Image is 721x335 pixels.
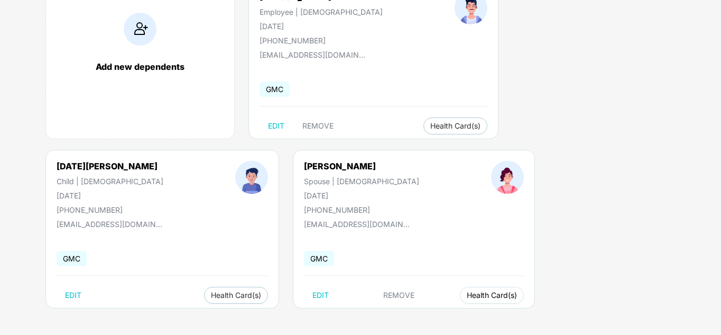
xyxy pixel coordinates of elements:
[57,61,224,72] div: Add new dependents
[460,287,524,304] button: Health Card(s)
[467,293,517,298] span: Health Card(s)
[304,205,419,214] div: [PHONE_NUMBER]
[57,177,163,186] div: Child | [DEMOGRAPHIC_DATA]
[260,36,383,45] div: [PHONE_NUMBER]
[260,7,383,16] div: Employee | [DEMOGRAPHIC_DATA]
[423,117,487,134] button: Health Card(s)
[294,117,342,134] button: REMOVE
[260,117,293,134] button: EDIT
[65,291,81,300] span: EDIT
[57,161,163,171] div: [DATE][PERSON_NAME]
[211,293,261,298] span: Health Card(s)
[302,122,334,130] span: REMOVE
[57,191,163,200] div: [DATE]
[57,287,90,304] button: EDIT
[235,161,268,194] img: profileImage
[430,123,480,129] span: Health Card(s)
[383,291,414,300] span: REMOVE
[304,287,337,304] button: EDIT
[491,161,524,194] img: profileImage
[57,205,163,214] div: [PHONE_NUMBER]
[304,251,334,266] span: GMC
[260,50,365,59] div: [EMAIL_ADDRESS][DOMAIN_NAME]
[312,291,329,300] span: EDIT
[124,13,156,46] img: addIcon
[304,220,410,229] div: [EMAIL_ADDRESS][DOMAIN_NAME]
[304,191,419,200] div: [DATE]
[204,287,268,304] button: Health Card(s)
[260,82,290,97] span: GMC
[304,161,419,171] div: [PERSON_NAME]
[57,251,87,266] span: GMC
[57,220,162,229] div: [EMAIL_ADDRESS][DOMAIN_NAME]
[304,177,419,186] div: Spouse | [DEMOGRAPHIC_DATA]
[268,122,284,130] span: EDIT
[260,22,383,31] div: [DATE]
[375,287,423,304] button: REMOVE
